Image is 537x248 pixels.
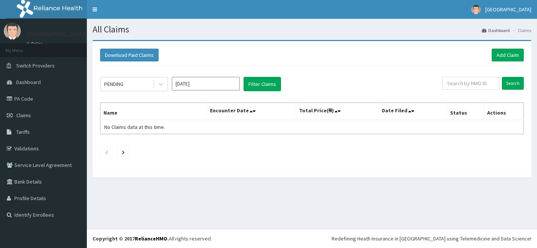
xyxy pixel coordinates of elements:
[296,103,379,120] th: Total Price(₦)
[332,235,531,242] div: Redefining Heath Insurance in [GEOGRAPHIC_DATA] using Telemedicine and Data Science!
[484,103,523,120] th: Actions
[16,112,31,119] span: Claims
[482,27,510,34] a: Dashboard
[87,229,537,248] footer: All rights reserved.
[26,41,45,46] a: Online
[100,49,159,61] button: Download Paid Claims
[122,148,125,155] a: Next page
[447,103,484,120] th: Status
[442,77,499,90] input: Search by HMO ID
[104,124,165,130] span: No Claims data at this time.
[492,49,524,61] a: Add Claim
[379,103,447,120] th: Date Filed
[485,6,531,13] span: [GEOGRAPHIC_DATA]
[93,235,169,242] strong: Copyright © 2017 .
[26,31,89,37] p: [GEOGRAPHIC_DATA]
[135,235,167,242] a: RelianceHMO
[244,77,281,91] button: Filter Claims
[104,80,123,88] div: PENDING
[16,129,30,135] span: Tariffs
[16,62,55,69] span: Switch Providers
[502,77,524,90] input: Search
[4,23,21,40] img: User Image
[471,5,481,14] img: User Image
[93,24,531,34] h1: All Claims
[511,27,531,34] li: Claims
[100,103,207,120] th: Name
[172,77,240,90] input: Select Month and Year
[105,148,108,155] a: Previous page
[207,103,296,120] th: Encounter Date
[16,79,41,86] span: Dashboard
